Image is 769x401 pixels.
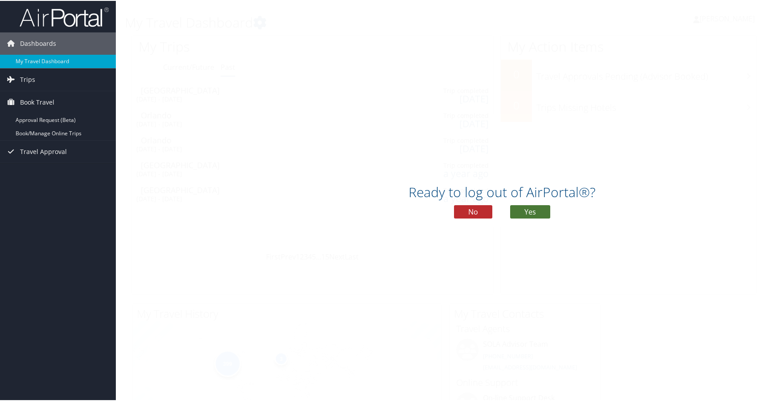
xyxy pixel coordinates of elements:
[20,32,56,54] span: Dashboards
[20,68,35,90] span: Trips
[454,204,492,218] button: No
[20,6,109,27] img: airportal-logo.png
[20,90,54,113] span: Book Travel
[510,204,550,218] button: Yes
[20,140,67,162] span: Travel Approval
